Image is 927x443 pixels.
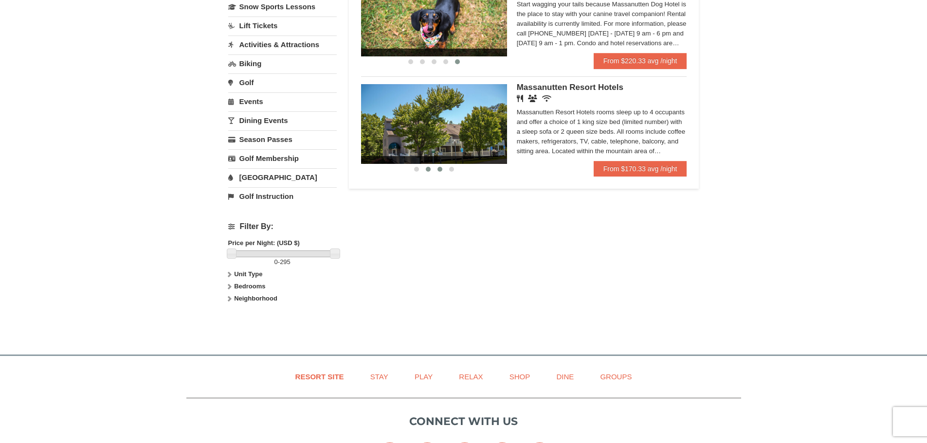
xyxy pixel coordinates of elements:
[280,258,291,266] span: 295
[228,54,337,72] a: Biking
[234,295,277,302] strong: Neighborhood
[283,366,356,388] a: Resort Site
[497,366,543,388] a: Shop
[228,35,337,53] a: Activities & Attractions
[402,366,445,388] a: Play
[358,366,400,388] a: Stay
[517,83,623,92] span: Massanutten Resort Hotels
[228,92,337,110] a: Events
[228,130,337,148] a: Season Passes
[517,95,523,102] i: Restaurant
[234,270,262,278] strong: Unit Type
[542,95,551,102] i: Wireless Internet (free)
[588,366,644,388] a: Groups
[228,168,337,186] a: [GEOGRAPHIC_DATA]
[228,73,337,91] a: Golf
[234,283,265,290] strong: Bedrooms
[544,366,586,388] a: Dine
[228,17,337,35] a: Lift Tickets
[228,149,337,167] a: Golf Membership
[594,53,687,69] a: From $220.33 avg /night
[228,257,337,267] label: -
[228,187,337,205] a: Golf Instruction
[274,258,278,266] span: 0
[447,366,495,388] a: Relax
[228,222,337,231] h4: Filter By:
[228,111,337,129] a: Dining Events
[228,239,300,247] strong: Price per Night: (USD $)
[517,107,687,156] div: Massanutten Resort Hotels rooms sleep up to 4 occupants and offer a choice of 1 king size bed (li...
[594,161,687,177] a: From $170.33 avg /night
[528,95,537,102] i: Banquet Facilities
[186,413,741,429] p: Connect with us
